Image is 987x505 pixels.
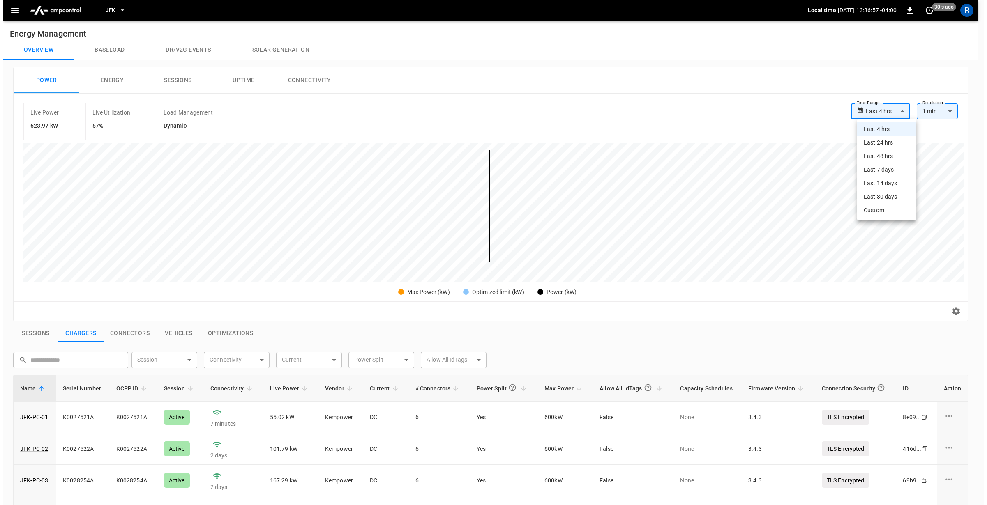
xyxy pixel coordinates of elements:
[854,190,913,204] li: Last 30 days
[854,204,913,217] li: Custom
[854,163,913,177] li: Last 7 days
[854,136,913,149] li: Last 24 hrs
[854,122,913,136] li: Last 4 hrs
[854,177,913,190] li: Last 14 days
[854,149,913,163] li: Last 48 hrs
